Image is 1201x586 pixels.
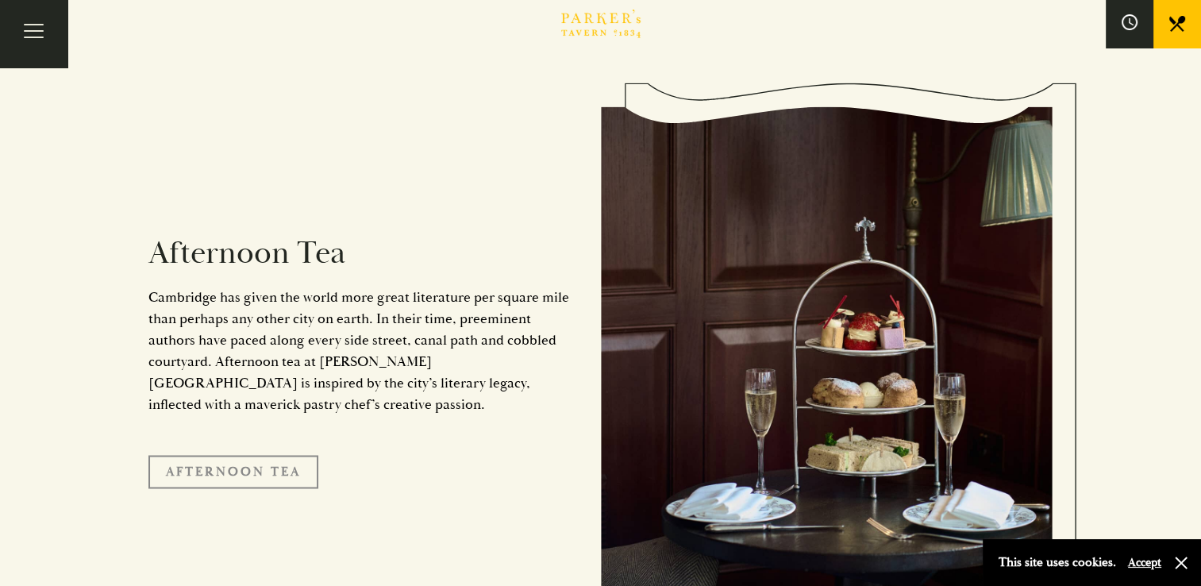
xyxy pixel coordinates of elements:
a: Afternoon Tea [148,455,318,488]
button: Close and accept [1173,555,1189,571]
p: Cambridge has given the world more great literature per square mile than perhaps any other city o... [148,287,577,415]
h2: Afternoon Tea [148,234,577,272]
p: This site uses cookies. [999,551,1116,574]
button: Accept [1128,555,1161,570]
